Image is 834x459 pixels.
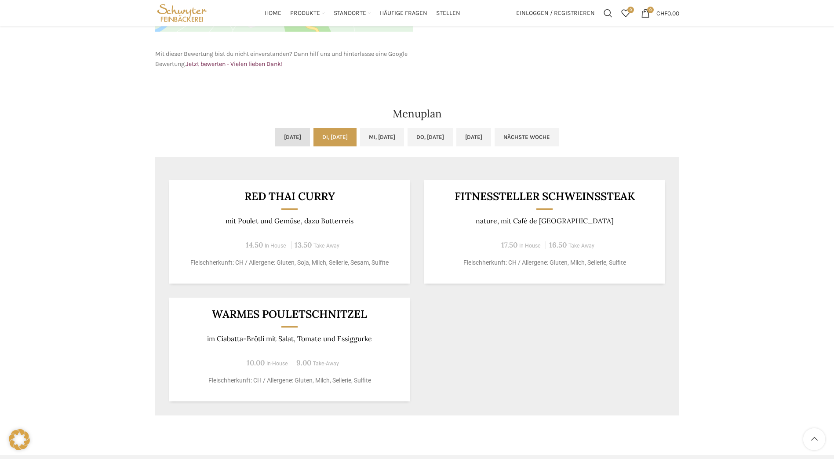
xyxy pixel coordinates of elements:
[180,309,399,320] h3: Warmes Pouletschnitzel
[275,128,310,146] a: [DATE]
[334,4,371,22] a: Standorte
[265,243,286,249] span: In-House
[265,9,281,18] span: Home
[495,128,559,146] a: Nächste Woche
[656,9,667,17] span: CHF
[213,4,511,22] div: Main navigation
[155,49,413,69] p: Mit dieser Bewertung bist du nicht einverstanden? Dann hilf uns und hinterlasse eine Google Bewer...
[436,9,460,18] span: Stellen
[180,258,399,267] p: Fleischherkunft: CH / Allergene: Gluten, Soja, Milch, Sellerie, Sesam, Sulfite
[180,335,399,343] p: im Ciabatta-Brötli mit Salat, Tomate und Essiggurke
[627,7,634,13] span: 0
[637,4,684,22] a: 0 CHF0.00
[155,109,679,119] h2: Menuplan
[512,4,599,22] a: Einloggen / Registrieren
[519,243,541,249] span: In-House
[313,243,339,249] span: Take-Away
[501,240,517,250] span: 17.50
[456,128,491,146] a: [DATE]
[295,240,312,250] span: 13.50
[568,243,594,249] span: Take-Away
[599,4,617,22] a: Suchen
[290,9,320,18] span: Produkte
[617,4,634,22] a: 0
[549,240,567,250] span: 16.50
[246,240,263,250] span: 14.50
[266,361,288,367] span: In-House
[617,4,634,22] div: Meine Wunschliste
[313,128,357,146] a: Di, [DATE]
[435,258,654,267] p: Fleischherkunft: CH / Allergene: Gluten, Milch, Sellerie, Sulfite
[186,60,283,68] a: Jetzt bewerten - Vielen lieben Dank!
[180,217,399,225] p: mit Poulet und Gemüse, dazu Butterreis
[516,10,595,16] span: Einloggen / Registrieren
[247,358,265,368] span: 10.00
[155,9,209,16] a: Site logo
[180,191,399,202] h3: RED THAI CURRY
[290,4,325,22] a: Produkte
[296,358,311,368] span: 9.00
[803,428,825,450] a: Scroll to top button
[435,191,654,202] h3: Fitnessteller Schweinssteak
[360,128,404,146] a: Mi, [DATE]
[647,7,654,13] span: 0
[334,9,366,18] span: Standorte
[380,9,427,18] span: Häufige Fragen
[265,4,281,22] a: Home
[435,217,654,225] p: nature, mit Café de [GEOGRAPHIC_DATA]
[313,361,339,367] span: Take-Away
[408,128,453,146] a: Do, [DATE]
[656,9,679,17] bdi: 0.00
[180,376,399,385] p: Fleischherkunft: CH / Allergene: Gluten, Milch, Sellerie, Sulfite
[380,4,427,22] a: Häufige Fragen
[436,4,460,22] a: Stellen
